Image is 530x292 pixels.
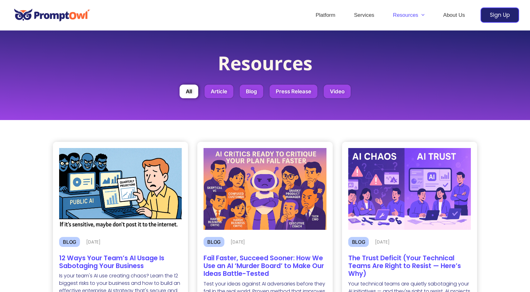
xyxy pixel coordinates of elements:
[324,85,351,98] button: Video
[384,4,434,26] a: ResourcesMenu Toggle
[270,85,317,98] button: Press Release
[59,254,182,270] h2: 12 Ways Your Team’s AI Usage Is Sabotaging Your Business
[204,148,326,230] img: Fail Faster, Succeed Sooner
[180,85,198,98] button: All
[352,239,365,245] span: Blog
[418,4,424,26] span: Menu Toggle
[348,254,471,278] h2: The Trust Deficit (Your Technical Teams Are Right to Resist — Here’s Why)
[59,148,182,230] img: Secrets aren't Secret
[63,239,76,245] span: Blog
[86,240,101,244] p: [DATE]
[240,85,263,98] button: Blog
[306,4,474,26] nav: Site Navigation: Header
[345,4,383,26] a: Services
[481,7,519,23] a: Sign Up
[22,52,508,78] h1: Resources
[204,254,326,278] h2: Fail Faster, Succeed Sooner: How We Use an AI ‘Murder Board’ to Make Our Ideas Battle-Tested
[348,148,471,230] img: Trust deficit
[11,4,93,26] img: promptowl.ai logo
[434,4,474,26] a: About Us
[306,4,345,26] a: Platform
[375,240,389,244] p: [DATE]
[207,239,221,245] span: Blog
[231,240,245,244] p: [DATE]
[204,85,233,98] button: Article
